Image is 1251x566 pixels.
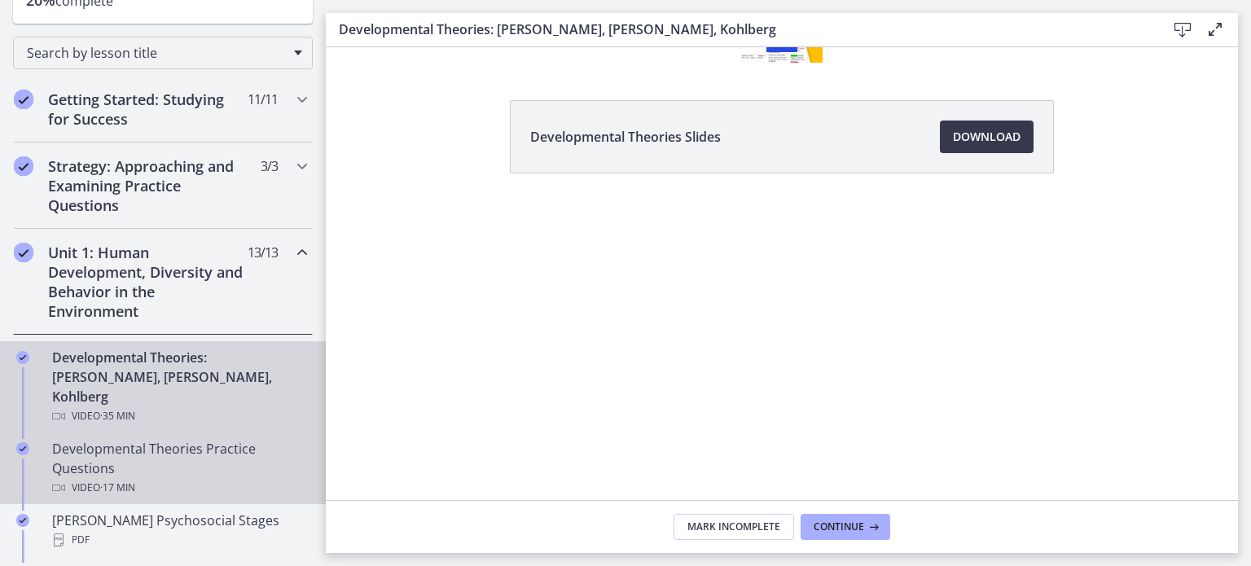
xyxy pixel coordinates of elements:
div: Developmental Theories Practice Questions [52,439,306,498]
span: Download [953,127,1021,147]
span: · 17 min [100,478,135,498]
div: PDF [52,530,306,550]
i: Completed [16,351,29,364]
span: Search by lesson title [27,44,286,62]
span: 3 / 3 [261,156,278,176]
i: Completed [16,514,29,527]
i: Completed [14,156,33,176]
h2: Unit 1: Human Development, Diversity and Behavior in the Environment [48,243,247,321]
h2: Strategy: Approaching and Examining Practice Questions [48,156,247,215]
h2: Getting Started: Studying for Success [48,90,247,129]
span: 13 / 13 [248,243,278,262]
div: Video [52,478,306,498]
span: Continue [814,520,864,533]
span: 11 / 11 [248,90,278,109]
span: Developmental Theories Slides [530,127,721,147]
i: Completed [14,243,33,262]
i: Completed [14,90,33,109]
i: Completed [16,442,29,455]
span: · 35 min [100,406,135,426]
iframe: Video Lesson [326,47,1238,63]
button: Continue [801,514,890,540]
div: Video [52,406,306,426]
span: Mark Incomplete [687,520,780,533]
div: Search by lesson title [13,37,313,69]
div: [PERSON_NAME] Psychosocial Stages [52,511,306,550]
div: Developmental Theories: [PERSON_NAME], [PERSON_NAME], Kohlberg [52,348,306,426]
a: Download [940,121,1034,153]
button: Mark Incomplete [674,514,794,540]
h3: Developmental Theories: [PERSON_NAME], [PERSON_NAME], Kohlberg [339,20,1140,39]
